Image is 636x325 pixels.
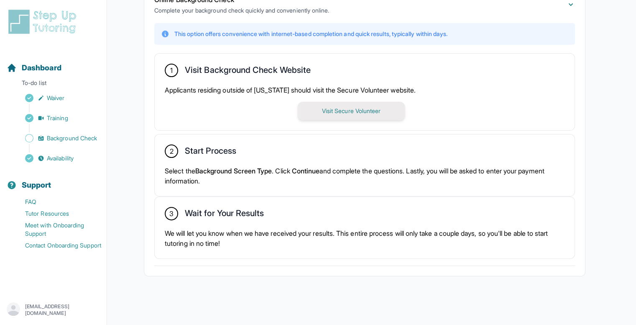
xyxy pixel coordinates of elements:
p: Select the . Click and complete the questions. Lastly, you will be asked to enter your payment in... [165,166,564,186]
p: To-do list [3,79,103,90]
a: Dashboard [7,62,61,74]
h2: Wait for Your Results [185,208,264,222]
span: 1 [170,65,173,75]
p: We will let you know when we have received your results. This entire process will only take a cou... [165,228,564,248]
button: Support [3,166,103,194]
p: [EMAIL_ADDRESS][DOMAIN_NAME] [25,303,100,317]
a: Training [7,112,107,124]
p: Complete your background check quickly and conveniently online. [154,6,329,15]
span: Dashboard [22,62,61,74]
a: Background Check [7,132,107,144]
a: Waiver [7,92,107,104]
button: Dashboard [3,49,103,77]
span: Continue [292,167,320,175]
span: Background Screen Type [195,167,272,175]
a: Contact Onboarding Support [7,240,107,251]
span: 3 [169,209,174,219]
span: Waiver [47,94,64,102]
span: 2 [169,146,173,156]
span: Background Check [47,134,97,142]
a: Availability [7,152,107,164]
a: FAQ [7,196,107,208]
span: Training [47,114,68,122]
span: Availability [47,154,74,162]
a: Visit Secure Volunteer [298,106,405,115]
img: logo [7,8,81,35]
a: Tutor Resources [7,208,107,219]
p: Applicants residing outside of [US_STATE] should visit the Secure Volunteer website. [165,85,564,95]
span: Support [22,179,51,191]
a: Meet with Onboarding Support [7,219,107,240]
button: [EMAIL_ADDRESS][DOMAIN_NAME] [7,302,100,317]
h2: Visit Background Check Website [185,65,311,78]
p: This option offers convenience with internet-based completion and quick results, typically within... [174,30,447,38]
h2: Start Process [185,146,236,159]
button: Visit Secure Volunteer [298,102,405,120]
